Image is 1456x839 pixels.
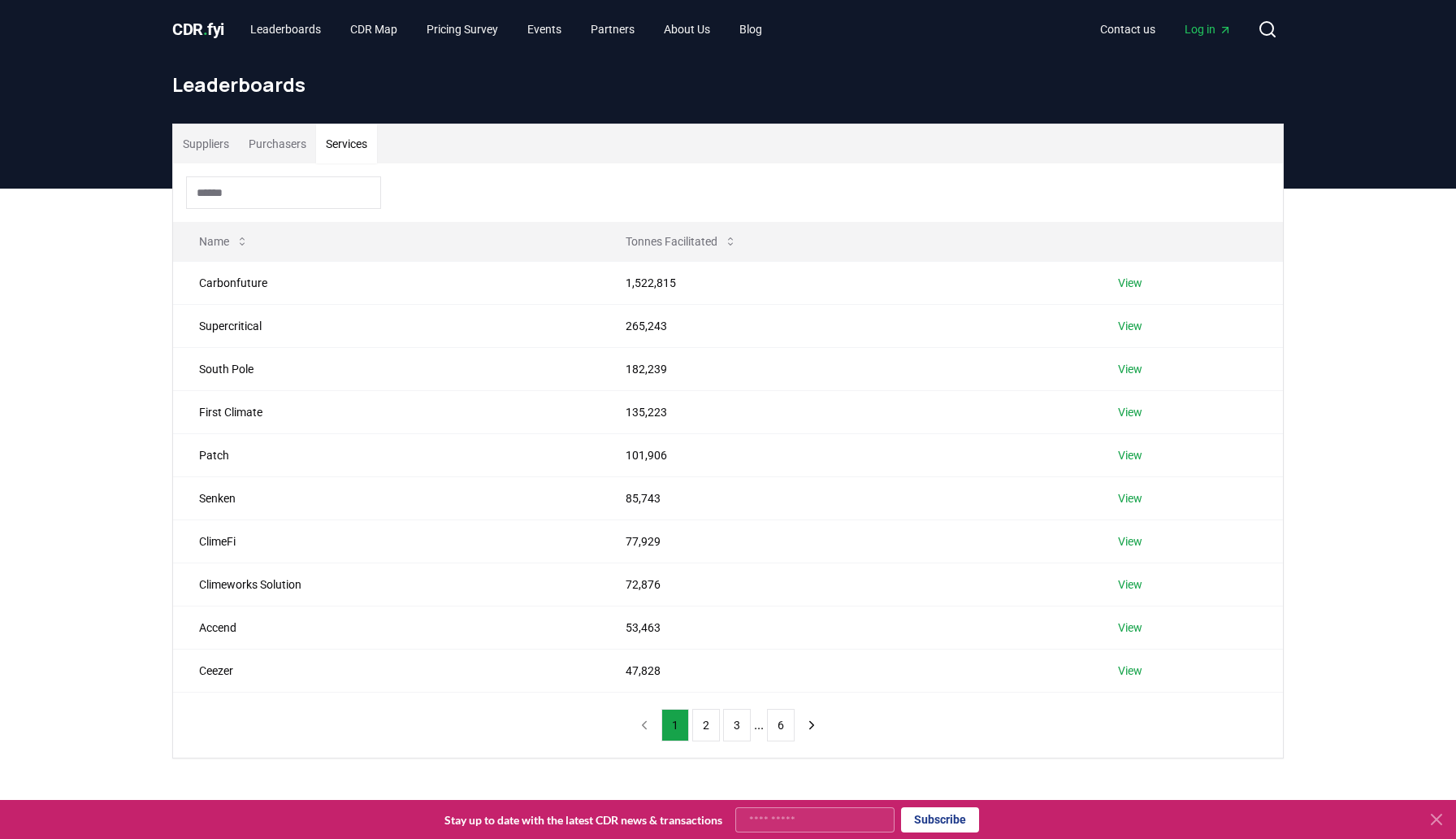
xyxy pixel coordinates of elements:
[600,519,1092,563] td: 77,929
[692,709,720,741] button: 2
[1118,619,1142,636] a: View
[237,15,334,44] a: Leaderboards
[754,715,764,735] li: ...
[172,72,1284,98] h1: Leaderboards
[1118,361,1142,377] a: View
[1087,15,1245,44] nav: Main
[600,390,1092,433] td: 135,223
[337,15,410,44] a: CDR Map
[1118,576,1142,593] a: View
[173,649,600,692] td: Ceezer
[203,20,208,39] span: .
[798,709,825,741] button: next page
[173,261,600,304] td: Carbonfuture
[1118,490,1142,506] a: View
[600,563,1092,606] td: 72,876
[578,15,648,44] a: Partners
[173,476,600,519] td: Senken
[600,433,1092,476] td: 101,906
[1118,404,1142,420] a: View
[414,15,511,44] a: Pricing Survey
[173,563,600,606] td: Climeworks Solution
[316,124,377,163] button: Services
[173,606,600,649] td: Accend
[514,15,574,44] a: Events
[600,304,1092,347] td: 265,243
[1118,533,1142,550] a: View
[1087,15,1168,44] a: Contact us
[613,225,750,258] button: Tonnes Facilitated
[600,347,1092,390] td: 182,239
[651,15,723,44] a: About Us
[173,390,600,433] td: First Climate
[172,20,224,39] span: CDR fyi
[173,347,600,390] td: South Pole
[1118,447,1142,463] a: View
[600,606,1092,649] td: 53,463
[600,476,1092,519] td: 85,743
[172,18,224,41] a: CDR.fyi
[237,15,775,44] nav: Main
[661,709,689,741] button: 1
[173,124,239,163] button: Suppliers
[723,709,751,741] button: 3
[1118,275,1142,291] a: View
[173,304,600,347] td: Supercritical
[767,709,795,741] button: 6
[1118,318,1142,334] a: View
[600,261,1092,304] td: 1,522,815
[173,433,600,476] td: Patch
[726,15,775,44] a: Blog
[173,519,600,563] td: ClimeFi
[239,124,316,163] button: Purchasers
[600,649,1092,692] td: 47,828
[1118,663,1142,679] a: View
[1172,15,1245,44] a: Log in
[1185,21,1232,37] span: Log in
[186,225,262,258] button: Name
